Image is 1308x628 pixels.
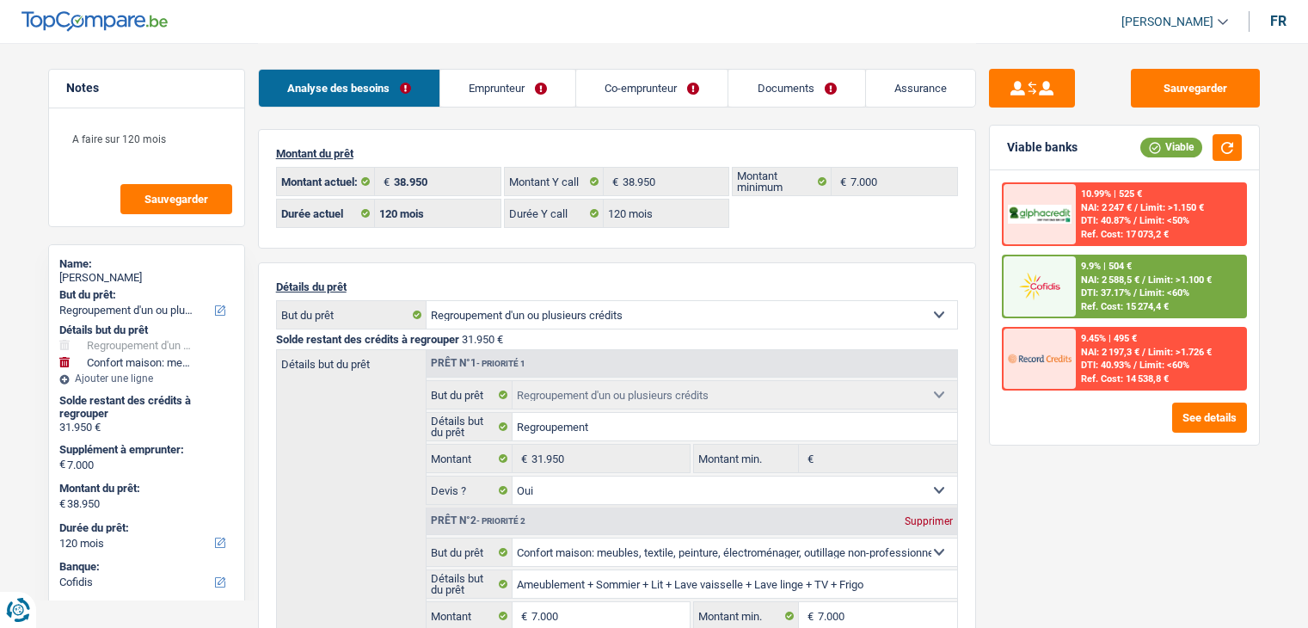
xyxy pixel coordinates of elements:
div: Prêt n°1 [427,358,530,369]
span: / [1133,287,1137,299]
div: 9.45% | 495 € [1081,333,1137,344]
label: But du prêt [427,539,513,566]
div: Ref. Cost: 17 073,2 € [1081,229,1169,240]
span: Sauvegarder [144,194,208,205]
button: Sauvegarder [1131,69,1260,108]
span: Limit: <60% [1139,360,1189,371]
a: Co-emprunteur [576,70,728,107]
span: € [513,445,531,472]
label: Montant du prêt: [59,482,230,496]
span: - Priorité 1 [476,359,525,368]
label: Montant min. [694,445,799,472]
div: Prêt n°2 [427,515,530,526]
span: DTI: 40.87% [1081,215,1131,226]
label: Supplément à emprunter: [59,443,230,457]
span: Solde restant des crédits à regrouper [276,333,459,346]
span: Limit: >1.726 € [1148,347,1212,358]
div: [PERSON_NAME] [59,271,234,285]
div: 31.950 € [59,421,234,434]
h5: Notes [66,81,227,95]
img: Cofidis [1008,270,1072,302]
span: € [375,168,394,195]
div: 9.9% | 504 € [1081,261,1132,272]
span: Limit: >1.100 € [1148,274,1212,286]
label: Montant Y call [505,168,604,195]
span: NAI: 2 588,5 € [1081,274,1139,286]
span: € [59,458,65,471]
img: TopCompare Logo [21,11,168,32]
span: DTI: 40.93% [1081,360,1131,371]
div: Détails but du prêt [59,323,234,337]
span: / [1142,347,1145,358]
label: But du prêt [427,381,513,409]
button: See details [1172,403,1247,433]
div: Solde restant des crédits à regrouper [59,394,234,421]
span: / [1133,360,1137,371]
label: Devis ? [427,477,513,504]
label: Banque: [59,560,230,574]
div: 10.99% | 525 € [1081,188,1142,200]
a: Emprunteur [440,70,575,107]
div: Name: [59,257,234,271]
label: Détails but du prêt [427,570,513,598]
span: € [59,497,65,511]
label: Durée Y call [505,200,604,227]
a: Documents [728,70,864,107]
a: Analyse des besoins [259,70,439,107]
img: AlphaCredit [1008,205,1072,225]
button: Sauvegarder [120,184,232,214]
label: Montant minimum [733,168,832,195]
div: Ref. Cost: 14 538,8 € [1081,373,1169,385]
span: 31.950 € [462,333,503,346]
label: But du prêt: [59,288,230,302]
p: Montant du prêt [276,147,958,160]
label: Taux d'intérêt: [59,600,230,613]
div: Ref. Cost: 15 274,4 € [1081,301,1169,312]
span: / [1133,215,1137,226]
img: Record Credits [1008,342,1072,374]
span: € [832,168,851,195]
div: Ajouter une ligne [59,372,234,385]
span: - Priorité 2 [476,516,525,526]
span: [PERSON_NAME] [1121,15,1213,29]
span: Limit: >1.150 € [1140,202,1204,213]
label: Durée du prêt: [59,521,230,535]
span: DTI: 37.17% [1081,287,1131,299]
div: Viable banks [1007,140,1078,155]
div: Viable [1140,138,1202,157]
span: / [1142,274,1145,286]
label: Montant [427,445,513,472]
label: Durée actuel [277,200,376,227]
label: Montant actuel: [277,168,376,195]
label: Détails but du prêt [427,413,513,440]
a: Assurance [866,70,975,107]
span: Limit: <50% [1139,215,1189,226]
p: Détails du prêt [276,280,958,293]
label: But du prêt [277,301,427,329]
a: [PERSON_NAME] [1108,8,1228,36]
span: NAI: 2 197,3 € [1081,347,1139,358]
div: Supprimer [900,516,957,526]
span: € [799,445,818,472]
span: Limit: <60% [1139,287,1189,299]
span: € [604,168,623,195]
label: Détails but du prêt [277,350,426,370]
span: / [1134,202,1138,213]
span: NAI: 2 247 € [1081,202,1132,213]
div: fr [1270,13,1287,29]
